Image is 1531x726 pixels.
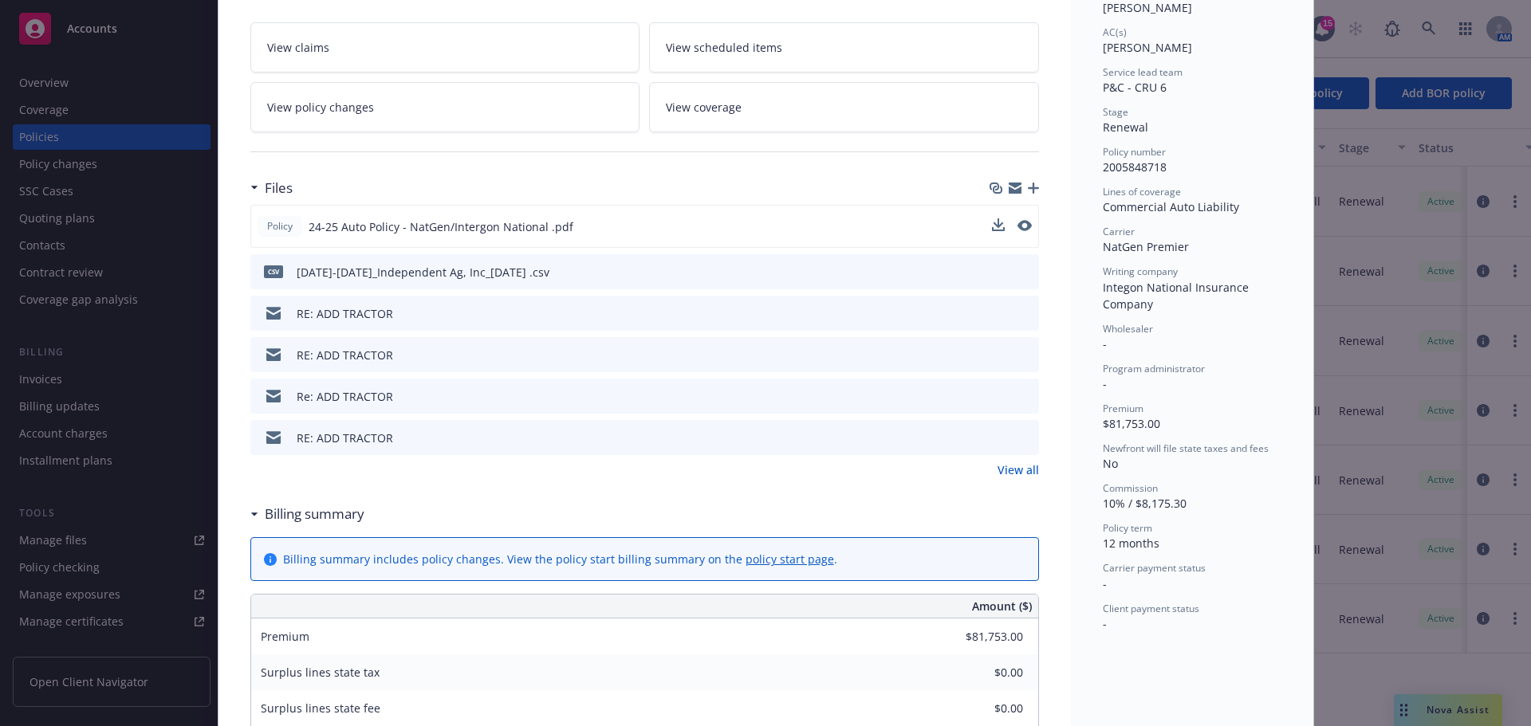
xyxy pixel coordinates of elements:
h3: Files [265,178,293,198]
button: preview file [1018,430,1033,446]
div: Billing summary includes policy changes. View the policy start billing summary on the . [283,551,837,567]
button: download file [992,218,1005,235]
div: Re: ADD TRACTOR [297,388,393,405]
span: 24-25 Auto Policy - NatGen/Intergon National .pdf [309,218,573,235]
button: preview file [1018,305,1033,322]
span: Surplus lines state tax [261,665,380,680]
span: Policy term [1103,521,1152,535]
span: View claims [267,39,329,56]
span: Wholesaler [1103,322,1153,336]
span: - [1103,616,1107,631]
button: preview file [1017,220,1032,231]
span: AC(s) [1103,26,1127,39]
span: Amount ($) [972,598,1032,614]
div: Commercial Auto Liability [1103,198,1281,215]
button: preview file [1018,388,1033,405]
button: download file [993,388,1006,405]
span: 2005848718 [1103,159,1167,175]
span: Client payment status [1103,602,1199,615]
div: Files [250,178,293,198]
span: Carrier [1103,225,1135,238]
button: download file [993,264,1006,281]
span: NatGen Premier [1103,239,1189,254]
span: - [1103,336,1107,351]
span: Commission [1103,481,1158,495]
div: Billing summary [250,504,364,524]
input: 0.00 [929,625,1033,649]
span: View scheduled items [666,39,782,56]
button: download file [993,347,1006,363]
div: RE: ADD TRACTOR [297,430,393,446]
span: 10% / $8,175.30 [1103,496,1187,511]
input: 0.00 [929,697,1033,720]
a: View all [998,461,1039,478]
a: View coverage [649,82,1039,132]
span: P&C - CRU 6 [1103,80,1167,95]
span: Lines of coverage [1103,185,1181,198]
button: download file [993,305,1006,322]
span: No [1103,456,1118,471]
span: Surplus lines state fee [261,700,380,716]
span: Policy number [1103,145,1166,159]
button: download file [992,218,1005,231]
button: preview file [1018,264,1033,281]
span: 12 months [1103,536,1159,551]
a: View claims [250,22,640,73]
span: Stage [1103,105,1128,119]
span: View coverage [666,99,742,116]
span: View policy changes [267,99,374,116]
h3: Billing summary [265,504,364,524]
span: Newfront will file state taxes and fees [1103,441,1269,455]
span: - [1103,376,1107,391]
span: Integon National Insurance Company [1103,280,1252,312]
span: Writing company [1103,265,1178,278]
span: [PERSON_NAME] [1103,40,1192,55]
span: - [1103,576,1107,591]
span: Carrier payment status [1103,561,1206,575]
button: download file [993,430,1006,446]
div: RE: ADD TRACTOR [297,305,393,322]
input: 0.00 [929,661,1033,685]
span: Program administrator [1103,362,1205,375]
div: [DATE]-[DATE]_Independent Ag, Inc_[DATE] .csv [297,264,549,281]
span: $81,753.00 [1103,416,1160,431]
a: View scheduled items [649,22,1039,73]
a: View policy changes [250,82,640,132]
a: policy start page [746,551,834,567]
span: Premium [1103,402,1143,415]
span: csv [264,265,283,277]
button: preview file [1018,347,1033,363]
span: Renewal [1103,120,1148,135]
span: Premium [261,629,309,644]
div: RE: ADD TRACTOR [297,347,393,363]
span: Policy [264,219,296,233]
button: preview file [1017,218,1032,235]
span: Service lead team [1103,65,1183,79]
